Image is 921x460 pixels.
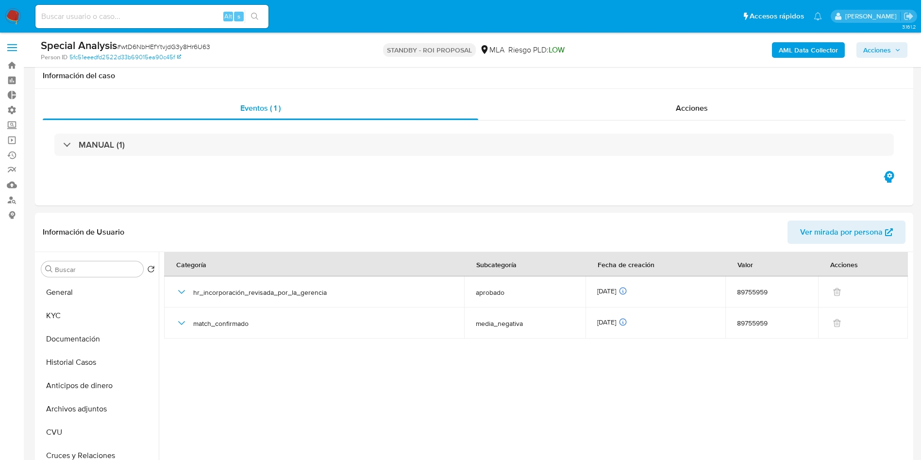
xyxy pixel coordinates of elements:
[237,12,240,21] span: s
[245,10,265,23] button: search-icon
[240,102,281,114] span: Eventos ( 1 )
[79,139,125,150] h3: MANUAL (1)
[37,351,159,374] button: Historial Casos
[779,42,838,58] b: AML Data Collector
[37,327,159,351] button: Documentación
[814,12,822,20] a: Notificaciones
[35,10,268,23] input: Buscar usuario o caso...
[37,397,159,421] button: Archivos adjuntos
[787,221,905,244] button: Ver mirada por persona
[800,221,883,244] span: Ver mirada por persona
[41,53,67,62] b: Person ID
[508,45,565,55] span: Riesgo PLD:
[856,42,907,58] button: Acciones
[37,421,159,444] button: CVU
[69,53,181,62] a: 5fc51eeedfd2522d33b69015ea90c45f
[772,42,845,58] button: AML Data Collector
[480,45,504,55] div: MLA
[224,12,232,21] span: Alt
[43,71,905,81] h1: Información del caso
[863,42,891,58] span: Acciones
[676,102,708,114] span: Acciones
[37,374,159,397] button: Anticipos de dinero
[383,43,476,57] p: STANDBY - ROI PROPOSAL
[43,227,124,237] h1: Información de Usuario
[37,281,159,304] button: General
[147,265,155,276] button: Volver al orden por defecto
[549,44,565,55] span: LOW
[41,37,117,53] b: Special Analysis
[750,11,804,21] span: Accesos rápidos
[845,12,900,21] p: gustavo.deseta@mercadolibre.com
[37,304,159,327] button: KYC
[45,265,53,273] button: Buscar
[904,11,914,21] a: Salir
[54,134,894,156] div: MANUAL (1)
[55,265,139,274] input: Buscar
[117,42,210,51] span: # wtD6NbHEfYtvjdG3y8Hr6U63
